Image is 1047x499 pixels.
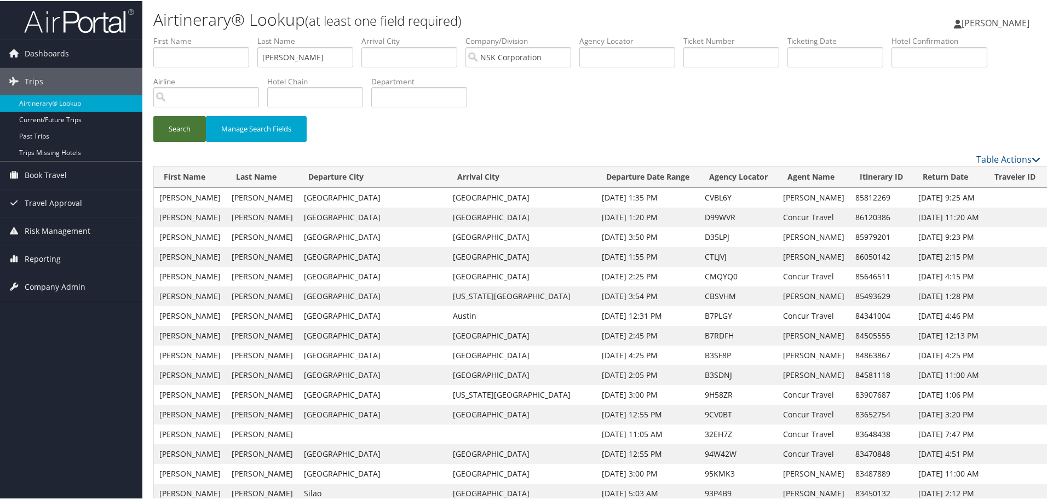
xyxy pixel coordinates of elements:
[596,345,699,364] td: [DATE] 4:25 PM
[154,364,226,384] td: [PERSON_NAME]
[699,266,778,285] td: CMQYQ0
[699,246,778,266] td: CTLJVJ
[913,463,985,483] td: [DATE] 11:00 AM
[778,207,850,226] td: Concur Travel
[850,443,913,463] td: 83470848
[226,364,298,384] td: [PERSON_NAME]
[962,16,1029,28] span: [PERSON_NAME]
[699,285,778,305] td: CBSVHM
[447,443,596,463] td: [GEOGRAPHIC_DATA]
[226,404,298,423] td: [PERSON_NAME]
[465,35,579,45] label: Company/Division
[226,345,298,364] td: [PERSON_NAME]
[25,272,85,300] span: Company Admin
[778,246,850,266] td: [PERSON_NAME]
[699,423,778,443] td: 32EH7Z
[298,246,447,266] td: [GEOGRAPHIC_DATA]
[778,285,850,305] td: [PERSON_NAME]
[850,364,913,384] td: 84581118
[25,67,43,94] span: Trips
[913,325,985,345] td: [DATE] 12:13 PM
[226,443,298,463] td: [PERSON_NAME]
[778,364,850,384] td: [PERSON_NAME]
[913,226,985,246] td: [DATE] 9:23 PM
[850,463,913,483] td: 83487889
[298,285,447,305] td: [GEOGRAPHIC_DATA]
[699,187,778,207] td: CVBL6Y
[298,443,447,463] td: [GEOGRAPHIC_DATA]
[778,345,850,364] td: [PERSON_NAME]
[298,226,447,246] td: [GEOGRAPHIC_DATA]
[298,187,447,207] td: [GEOGRAPHIC_DATA]
[699,226,778,246] td: D35LPJ
[850,285,913,305] td: 85493629
[596,364,699,384] td: [DATE] 2:05 PM
[778,423,850,443] td: Concur Travel
[699,305,778,325] td: B7PLGY
[298,266,447,285] td: [GEOGRAPHIC_DATA]
[447,463,596,483] td: [GEOGRAPHIC_DATA]
[25,39,69,66] span: Dashboards
[298,463,447,483] td: [GEOGRAPHIC_DATA]
[596,207,699,226] td: [DATE] 1:20 PM
[154,423,226,443] td: [PERSON_NAME]
[257,35,361,45] label: Last Name
[25,216,90,244] span: Risk Management
[154,246,226,266] td: [PERSON_NAME]
[154,226,226,246] td: [PERSON_NAME]
[787,35,891,45] label: Ticketing Date
[954,5,1040,38] a: [PERSON_NAME]
[850,246,913,266] td: 86050142
[447,305,596,325] td: Austin
[226,384,298,404] td: [PERSON_NAME]
[226,285,298,305] td: [PERSON_NAME]
[596,463,699,483] td: [DATE] 3:00 PM
[913,345,985,364] td: [DATE] 4:25 PM
[154,384,226,404] td: [PERSON_NAME]
[153,35,257,45] label: First Name
[850,423,913,443] td: 83648438
[913,246,985,266] td: [DATE] 2:15 PM
[226,266,298,285] td: [PERSON_NAME]
[778,443,850,463] td: Concur Travel
[153,115,206,141] button: Search
[298,305,447,325] td: [GEOGRAPHIC_DATA]
[154,305,226,325] td: [PERSON_NAME]
[699,463,778,483] td: 95KMK3
[447,226,596,246] td: [GEOGRAPHIC_DATA]
[850,207,913,226] td: 86120386
[154,165,226,187] th: First Name: activate to sort column ascending
[447,207,596,226] td: [GEOGRAPHIC_DATA]
[913,384,985,404] td: [DATE] 1:06 PM
[154,266,226,285] td: [PERSON_NAME]
[226,423,298,443] td: [PERSON_NAME]
[913,423,985,443] td: [DATE] 7:47 PM
[447,285,596,305] td: [US_STATE][GEOGRAPHIC_DATA]
[596,305,699,325] td: [DATE] 12:31 PM
[913,285,985,305] td: [DATE] 1:28 PM
[226,187,298,207] td: [PERSON_NAME]
[226,325,298,345] td: [PERSON_NAME]
[850,325,913,345] td: 84505555
[913,207,985,226] td: [DATE] 11:20 AM
[447,384,596,404] td: [US_STATE][GEOGRAPHIC_DATA]
[596,266,699,285] td: [DATE] 2:25 PM
[913,305,985,325] td: [DATE] 4:46 PM
[153,7,745,30] h1: Airtinerary® Lookup
[24,7,134,33] img: airportal-logo.png
[447,165,596,187] th: Arrival City: activate to sort column ascending
[361,35,465,45] label: Arrival City
[226,463,298,483] td: [PERSON_NAME]
[850,305,913,325] td: 84341004
[154,345,226,364] td: [PERSON_NAME]
[913,165,985,187] th: Return Date: activate to sort column ascending
[699,384,778,404] td: 9H58ZR
[778,305,850,325] td: Concur Travel
[699,165,778,187] th: Agency Locator: activate to sort column ascending
[976,152,1040,164] a: Table Actions
[850,226,913,246] td: 85979201
[778,165,850,187] th: Agent Name
[371,75,475,86] label: Department
[778,384,850,404] td: Concur Travel
[913,443,985,463] td: [DATE] 4:51 PM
